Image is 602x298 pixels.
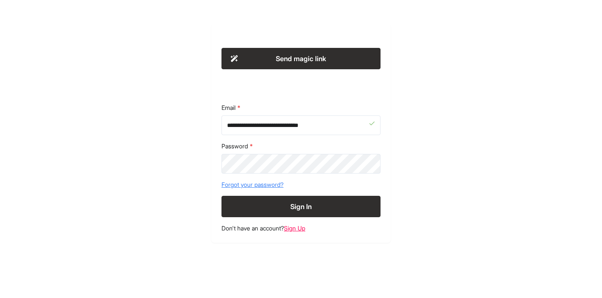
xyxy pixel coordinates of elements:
label: Password [221,142,381,150]
label: Email [221,103,381,112]
a: Sign Up [284,224,305,232]
button: Send magic link [221,48,381,69]
a: Forgot your password? [221,180,381,189]
footer: Don't have an account? [221,224,381,233]
button: Sign In [221,196,381,217]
